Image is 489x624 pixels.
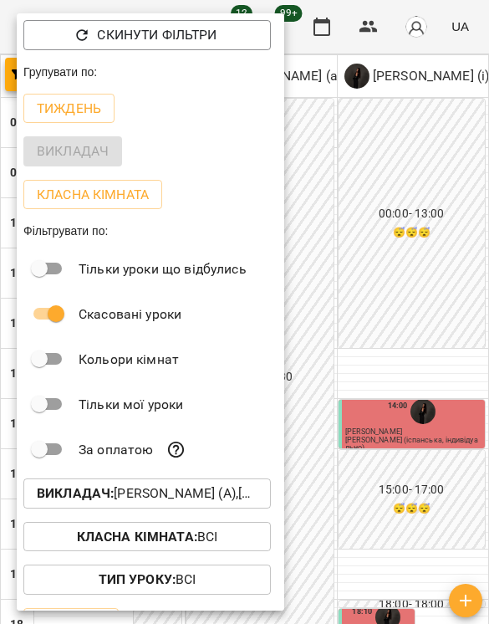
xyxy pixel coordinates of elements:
[77,527,218,547] p: Всі
[99,570,196,590] p: Всі
[37,485,114,501] b: Викладач :
[23,478,271,509] button: Викладач:[PERSON_NAME] (а),[PERSON_NAME] (і),[PERSON_NAME] (і)
[77,529,197,545] b: Класна кімната :
[97,25,216,45] p: Скинути фільтри
[99,571,176,587] b: Тип Уроку :
[23,565,271,595] button: Тип Уроку:Всі
[23,522,271,552] button: Класна кімната:Всі
[23,94,115,124] button: Тиждень
[37,483,257,504] p: [PERSON_NAME] (а),[PERSON_NAME] (і),[PERSON_NAME] (і)
[37,99,101,119] p: Тиждень
[79,259,247,279] p: Тільки уроки що відбулись
[23,20,271,50] button: Скинути фільтри
[79,304,181,325] p: Скасовані уроки
[79,350,179,370] p: Кольори кімнат
[17,57,284,87] div: Групувати по:
[17,216,284,246] div: Фільтрувати по:
[23,180,162,210] button: Класна кімната
[79,440,153,460] p: За оплатою
[37,185,149,205] p: Класна кімната
[79,395,183,415] p: Тільки мої уроки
